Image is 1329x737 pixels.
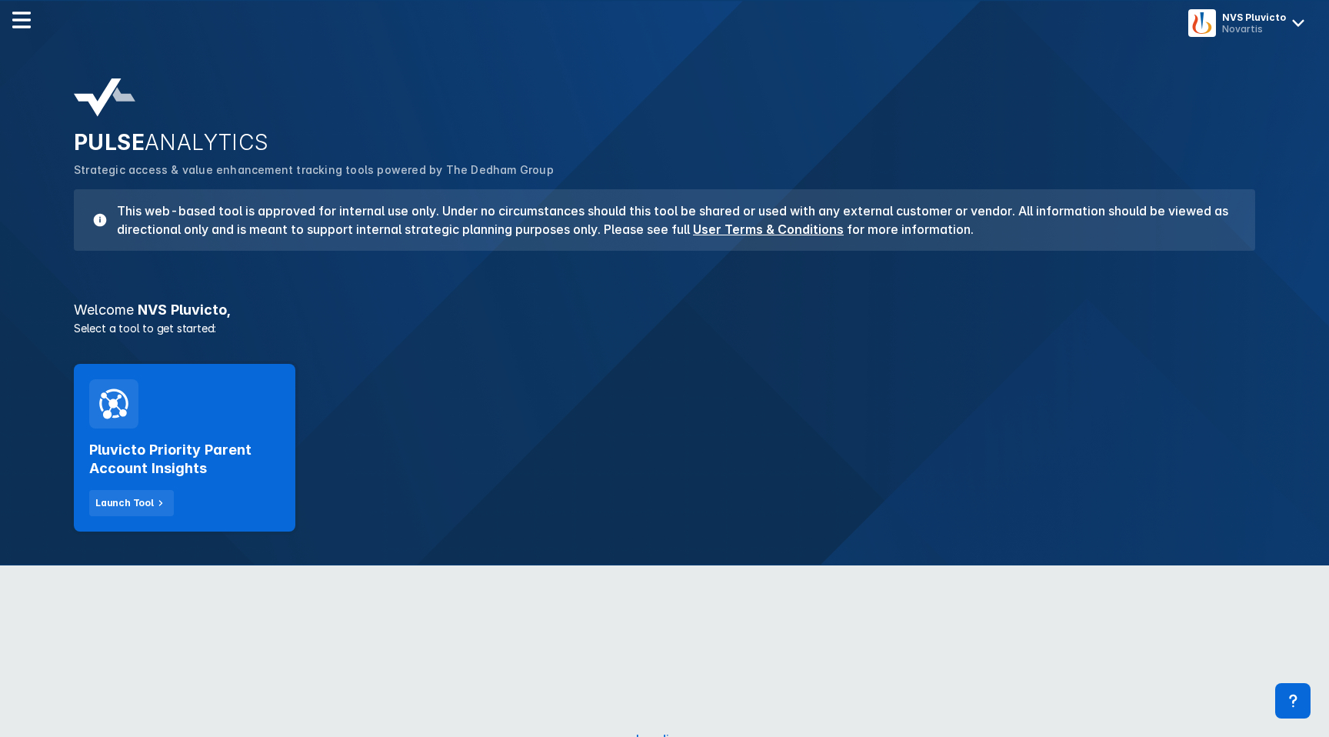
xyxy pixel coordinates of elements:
h2: PULSE [74,129,1255,155]
p: Strategic access & value enhancement tracking tools powered by The Dedham Group [74,162,1255,178]
a: Pluvicto Priority Parent Account InsightsLaunch Tool [74,364,295,532]
img: pulse-analytics-logo [74,78,135,117]
div: Launch Tool [95,496,154,510]
div: Novartis [1222,23,1286,35]
h3: This web-based tool is approved for internal use only. Under no circumstances should this tool be... [108,202,1237,238]
button: Launch Tool [89,490,174,516]
span: ANALYTICS [145,129,269,155]
div: Contact Support [1275,683,1311,719]
h3: NVS Pluvicto , [65,303,1264,317]
h2: Pluvicto Priority Parent Account Insights [89,441,280,478]
p: Select a tool to get started: [65,320,1264,336]
a: User Terms & Conditions [693,222,844,237]
div: NVS Pluvicto [1222,12,1286,23]
span: Welcome [74,302,134,318]
img: menu button [1191,12,1213,34]
img: logo [62,9,271,31]
img: menu--horizontal.svg [12,11,31,29]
